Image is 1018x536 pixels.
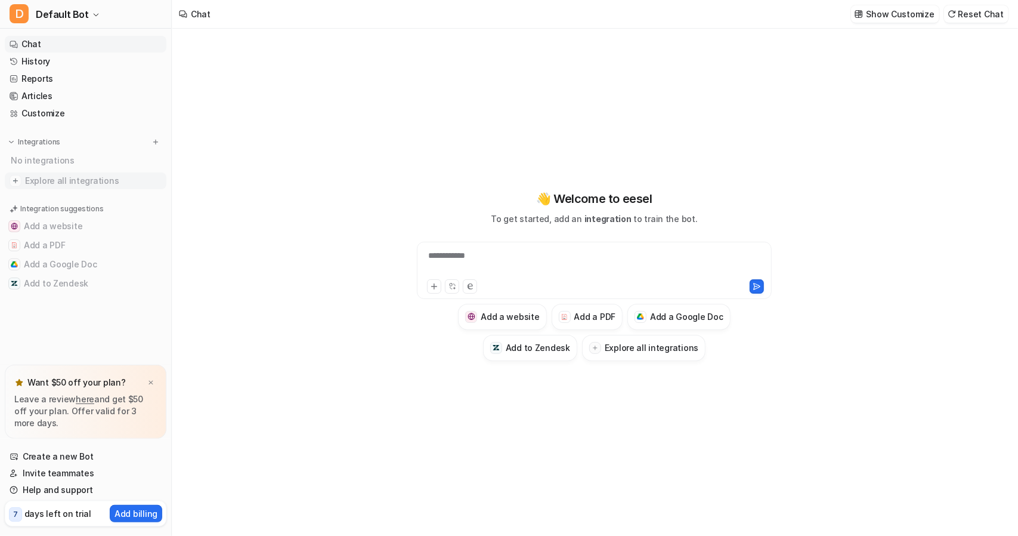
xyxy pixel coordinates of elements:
[11,261,18,268] img: Add a Google Doc
[493,344,500,352] img: Add to Zendesk
[536,190,652,208] p: 👋 Welcome to eesel
[36,6,89,23] span: Default Bot
[24,507,91,520] p: days left on trial
[483,335,577,361] button: Add to ZendeskAdd to Zendesk
[20,204,103,214] p: Integration suggestions
[25,171,162,190] span: Explore all integrations
[5,448,166,465] a: Create a new Bot
[5,217,166,236] button: Add a websiteAdd a website
[468,313,475,321] img: Add a website
[481,310,539,323] h3: Add a website
[5,53,166,70] a: History
[5,105,166,122] a: Customize
[552,304,623,330] button: Add a PDFAdd a PDF
[5,70,166,87] a: Reports
[11,242,18,249] img: Add a PDF
[147,379,154,387] img: x
[944,5,1008,23] button: Reset Chat
[14,378,24,387] img: star
[10,4,29,23] span: D
[582,335,706,361] button: Explore all integrations
[867,8,935,20] p: Show Customize
[5,36,166,53] a: Chat
[584,214,632,224] span: integration
[5,172,166,189] a: Explore all integrations
[605,341,698,354] h3: Explore all integrations
[191,8,211,20] div: Chat
[5,482,166,498] a: Help and support
[5,136,64,148] button: Integrations
[948,10,956,19] img: reset
[5,236,166,255] button: Add a PDFAdd a PDF
[506,341,570,354] h3: Add to Zendesk
[76,394,94,404] a: here
[10,175,21,187] img: explore all integrations
[11,280,18,287] img: Add to Zendesk
[13,509,18,520] p: 7
[855,10,863,19] img: customize
[458,304,546,330] button: Add a websiteAdd a website
[11,223,18,230] img: Add a website
[151,138,160,146] img: menu_add.svg
[7,138,16,146] img: expand menu
[7,150,166,170] div: No integrations
[110,505,162,522] button: Add billing
[574,310,615,323] h3: Add a PDF
[5,255,166,274] button: Add a Google DocAdd a Google Doc
[627,304,731,330] button: Add a Google DocAdd a Google Doc
[5,465,166,482] a: Invite teammates
[18,137,60,147] p: Integrations
[115,507,157,520] p: Add billing
[637,313,645,321] img: Add a Google Doc
[491,212,697,225] p: To get started, add an to train the bot.
[650,310,723,323] h3: Add a Google Doc
[27,377,126,389] p: Want $50 off your plan?
[5,274,166,293] button: Add to ZendeskAdd to Zendesk
[561,313,568,321] img: Add a PDF
[5,88,166,104] a: Articles
[851,5,939,23] button: Show Customize
[14,393,157,429] p: Leave a review and get $50 off your plan. Offer valid for 3 more days.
